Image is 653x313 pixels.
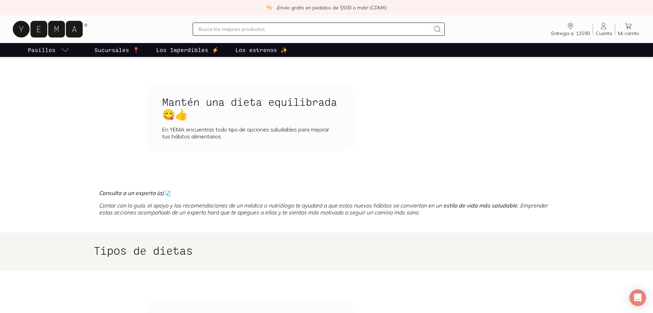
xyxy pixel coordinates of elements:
[615,22,642,36] a: Mi carrito
[277,4,387,11] p: ¡Envío gratis en pedidos de $500 o más! (CDMX)
[99,189,164,196] i: Consulta a un experto (a)
[618,30,639,36] span: Mi carrito
[234,43,289,57] a: Los estrenos ✨
[156,46,219,54] p: Los Imperdibles ⚡️
[443,202,517,209] i: estilo de vida más saludable
[94,244,560,257] h1: Tipos de dietas
[93,43,141,57] a: Sucursales 📍
[99,202,442,209] i: Contar con la guía, el apoyo y las recomendaciones de un médico o nutriólogo te ayudará a que est...
[99,189,554,196] p: 🩺
[162,95,337,120] h1: Mantén una dieta equilibrada 😋👍
[26,43,71,57] a: pasillo-todos-link
[549,22,593,36] a: Entrega a: 11590
[162,126,337,140] div: En YEMA encuentras todo tipo de opciones saludables para mejorar tus hábitos alimentarios
[551,30,590,36] span: Entrega a: 11590
[199,25,431,33] input: Busca los mejores productos
[235,46,287,54] p: Los estrenos ✨
[99,202,548,216] i: . Emprender estas acciones acompañado de un experto hará que te apegues a ellas y te sientas más ...
[145,84,376,151] a: Mantén una dieta equilibrada 😋👍En YEMA encuentras todo tipo de opciones saludables para mejorar t...
[155,43,220,57] a: Los Imperdibles ⚡️
[28,46,56,54] p: Pasillos
[593,22,615,36] a: Cuenta
[94,46,140,54] p: Sucursales 📍
[629,289,646,306] div: Open Intercom Messenger
[266,5,273,11] img: check
[596,30,612,36] span: Cuenta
